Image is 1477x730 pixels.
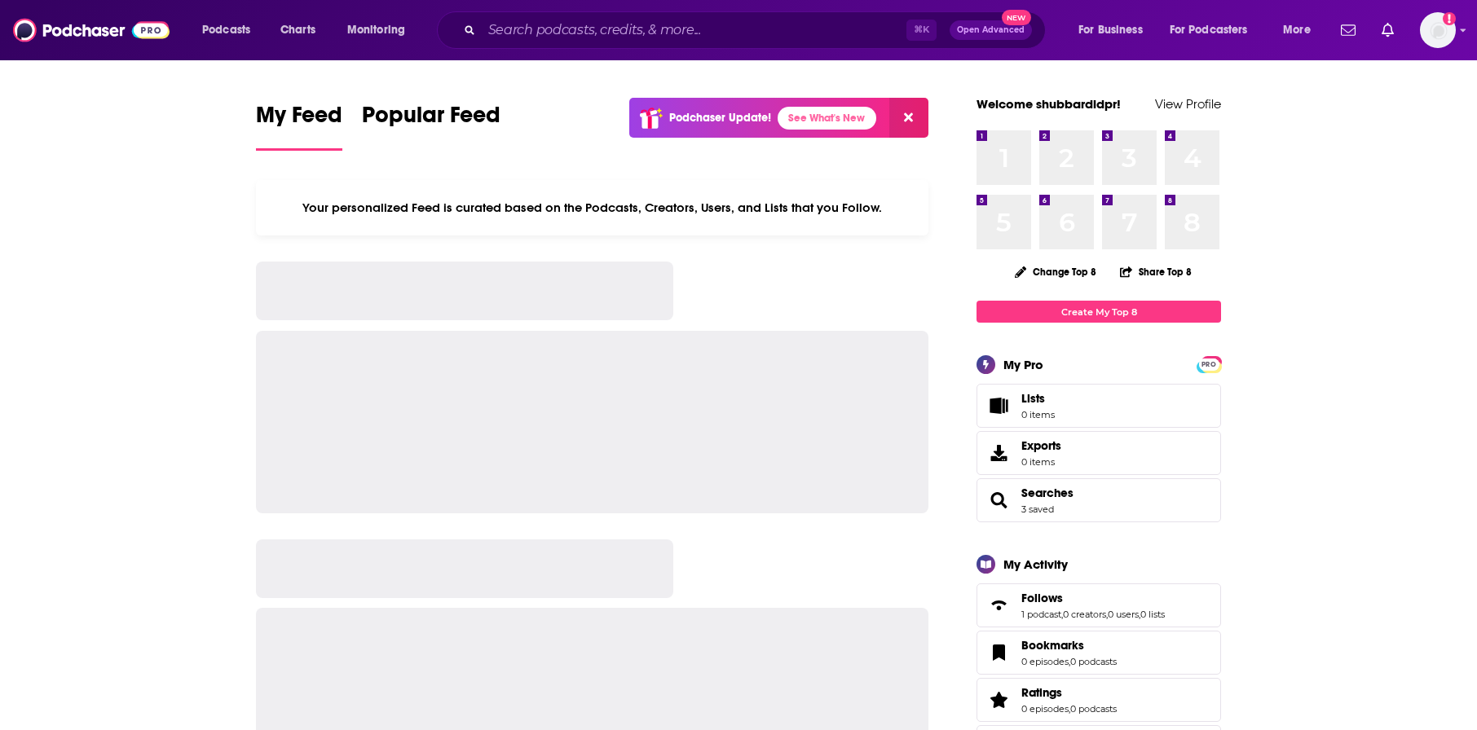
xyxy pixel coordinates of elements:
[1021,638,1084,653] span: Bookmarks
[1283,19,1311,42] span: More
[1070,656,1117,667] a: 0 podcasts
[1021,591,1165,605] a: Follows
[256,101,342,139] span: My Feed
[977,96,1121,112] a: Welcome shubbardidpr!
[13,15,170,46] img: Podchaser - Follow, Share and Rate Podcasts
[1443,12,1456,25] svg: Add a profile image
[347,19,405,42] span: Monitoring
[982,394,1015,417] span: Lists
[1021,656,1069,667] a: 0 episodes
[1334,16,1362,44] a: Show notifications dropdown
[977,631,1221,675] span: Bookmarks
[1069,656,1070,667] span: ,
[280,19,315,42] span: Charts
[669,111,771,125] p: Podchaser Update!
[1021,504,1054,515] a: 3 saved
[482,17,906,43] input: Search podcasts, credits, & more...
[1005,262,1106,282] button: Change Top 8
[1139,609,1140,620] span: ,
[1069,703,1070,715] span: ,
[1272,17,1331,43] button: open menu
[1021,409,1055,420] span: 0 items
[977,301,1221,323] a: Create My Top 8
[982,688,1015,711] a: Ratings
[1170,19,1248,42] span: For Podcasters
[977,384,1221,428] a: Lists
[1021,486,1074,500] a: Searches
[1021,438,1061,453] span: Exports
[977,478,1221,522] span: Searches
[1199,358,1219,371] span: PRO
[982,489,1015,512] a: Searches
[1021,591,1063,605] span: Follows
[1021,391,1055,406] span: Lists
[1021,456,1061,468] span: 0 items
[270,17,325,43] a: Charts
[1199,358,1219,370] a: PRO
[982,641,1015,664] a: Bookmarks
[950,20,1032,40] button: Open AdvancedNew
[1070,703,1117,715] a: 0 podcasts
[957,26,1025,34] span: Open Advanced
[1119,256,1193,288] button: Share Top 8
[1021,685,1117,700] a: Ratings
[362,101,500,139] span: Popular Feed
[977,431,1221,475] a: Exports
[1021,638,1117,653] a: Bookmarks
[1078,19,1143,42] span: For Business
[452,11,1061,49] div: Search podcasts, credits, & more...
[1420,12,1456,48] img: User Profile
[1003,556,1068,572] div: My Activity
[1108,609,1139,620] a: 0 users
[256,180,928,235] div: Your personalized Feed is curated based on the Podcasts, Creators, Users, and Lists that you Follow.
[191,17,271,43] button: open menu
[1140,609,1165,620] a: 0 lists
[1021,685,1062,700] span: Ratings
[982,594,1015,617] a: Follows
[1375,16,1400,44] a: Show notifications dropdown
[778,107,876,130] a: See What's New
[1155,96,1221,112] a: View Profile
[1420,12,1456,48] span: Logged in as shubbardidpr
[1021,609,1061,620] a: 1 podcast
[906,20,937,41] span: ⌘ K
[977,583,1221,627] span: Follows
[1063,609,1106,620] a: 0 creators
[1061,609,1063,620] span: ,
[1420,12,1456,48] button: Show profile menu
[1002,10,1031,25] span: New
[336,17,426,43] button: open menu
[977,678,1221,722] span: Ratings
[982,442,1015,464] span: Exports
[1106,609,1108,620] span: ,
[1021,703,1069,715] a: 0 episodes
[1067,17,1163,43] button: open menu
[202,19,250,42] span: Podcasts
[1003,357,1043,372] div: My Pro
[1021,391,1045,406] span: Lists
[362,101,500,151] a: Popular Feed
[256,101,342,151] a: My Feed
[1159,17,1272,43] button: open menu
